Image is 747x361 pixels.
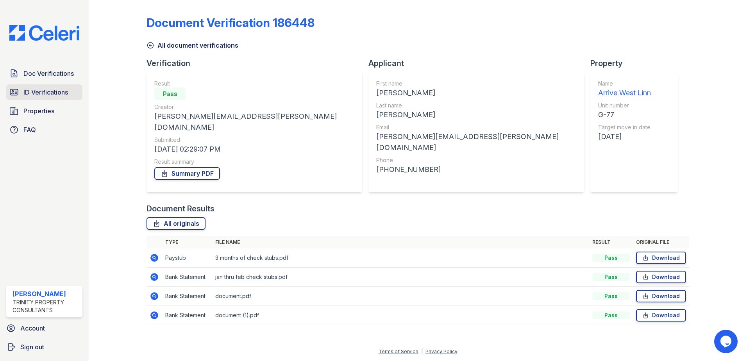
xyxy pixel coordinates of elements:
td: document (1).pdf [212,306,589,325]
td: document.pdf [212,287,589,306]
a: Privacy Policy [425,348,457,354]
a: Properties [6,103,82,119]
div: Applicant [368,58,590,69]
div: [PHONE_NUMBER] [376,164,576,175]
div: Target move in date [598,123,651,131]
div: Document Results [147,203,214,214]
div: Property [590,58,684,69]
div: Name [598,80,651,88]
div: Creator [154,103,354,111]
div: Pass [592,254,630,262]
a: All document verifications [147,41,238,50]
img: CE_Logo_Blue-a8612792a0a2168367f1c8372b55b34899dd931a85d93a1a3d3e32e68fde9ad4.png [3,25,86,41]
span: Account [20,323,45,333]
a: Account [3,320,86,336]
div: Phone [376,156,576,164]
th: Original file [633,236,689,248]
div: | [421,348,423,354]
div: Result summary [154,158,354,166]
th: File name [212,236,589,248]
a: Summary PDF [154,167,220,180]
td: Bank Statement [162,306,212,325]
span: FAQ [23,125,36,134]
span: Sign out [20,342,44,352]
div: Pass [592,292,630,300]
a: FAQ [6,122,82,138]
div: Pass [592,273,630,281]
a: Download [636,290,686,302]
div: [DATE] 02:29:07 PM [154,144,354,155]
a: ID Verifications [6,84,82,100]
a: Name Arrive West Linn [598,80,651,98]
div: First name [376,80,576,88]
div: Pass [592,311,630,319]
a: Download [636,252,686,264]
div: Pass [154,88,186,100]
th: Result [589,236,633,248]
div: Last name [376,102,576,109]
div: Submitted [154,136,354,144]
div: Document Verification 186448 [147,16,315,30]
span: Doc Verifications [23,69,74,78]
td: Paystub [162,248,212,268]
a: Download [636,309,686,322]
td: Bank Statement [162,268,212,287]
a: Terms of Service [379,348,418,354]
td: jan thru feb check stubs.pdf [212,268,589,287]
div: [PERSON_NAME] [376,88,576,98]
span: ID Verifications [23,88,68,97]
div: Unit number [598,102,651,109]
td: Bank Statement [162,287,212,306]
td: 3 months of check stubs.pdf [212,248,589,268]
div: [PERSON_NAME] [13,289,79,298]
iframe: chat widget [714,330,739,353]
div: [DATE] [598,131,651,142]
div: Trinity Property Consultants [13,298,79,314]
div: Verification [147,58,368,69]
div: G-77 [598,109,651,120]
div: Arrive West Linn [598,88,651,98]
div: [PERSON_NAME][EMAIL_ADDRESS][PERSON_NAME][DOMAIN_NAME] [376,131,576,153]
span: Properties [23,106,54,116]
th: Type [162,236,212,248]
div: Email [376,123,576,131]
a: All originals [147,217,206,230]
a: Doc Verifications [6,66,82,81]
a: Download [636,271,686,283]
div: [PERSON_NAME][EMAIL_ADDRESS][PERSON_NAME][DOMAIN_NAME] [154,111,354,133]
div: [PERSON_NAME] [376,109,576,120]
div: Result [154,80,354,88]
a: Sign out [3,339,86,355]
